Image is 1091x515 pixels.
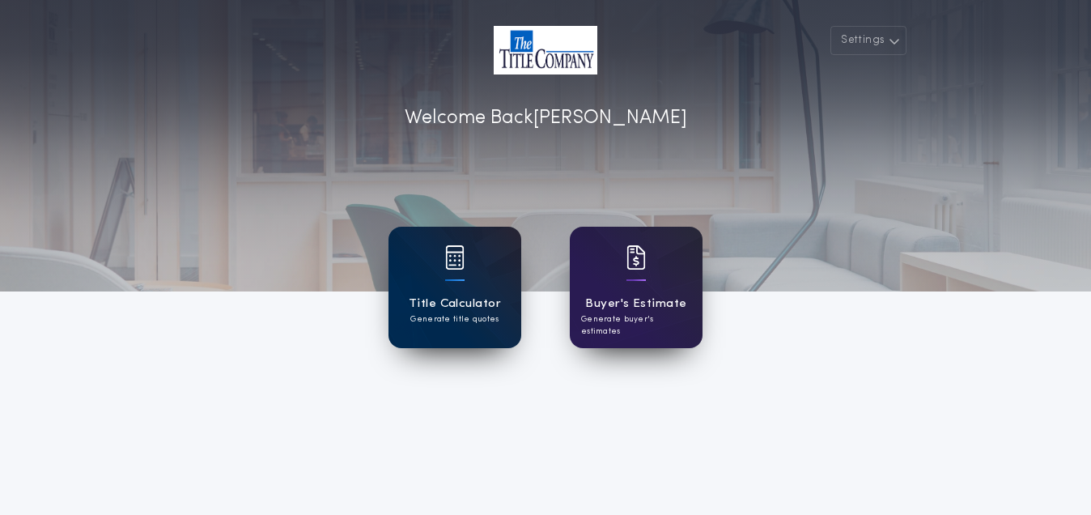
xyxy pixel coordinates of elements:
a: card iconTitle CalculatorGenerate title quotes [388,227,521,348]
h1: Title Calculator [409,295,501,313]
a: card iconBuyer's EstimateGenerate buyer's estimates [570,227,703,348]
p: Welcome Back [PERSON_NAME] [405,104,687,133]
button: Settings [830,26,906,55]
img: card icon [445,245,465,270]
h1: Buyer's Estimate [585,295,686,313]
p: Generate title quotes [410,313,499,326]
img: account-logo [494,26,596,74]
p: Generate buyer's estimates [581,313,691,338]
img: card icon [626,245,646,270]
